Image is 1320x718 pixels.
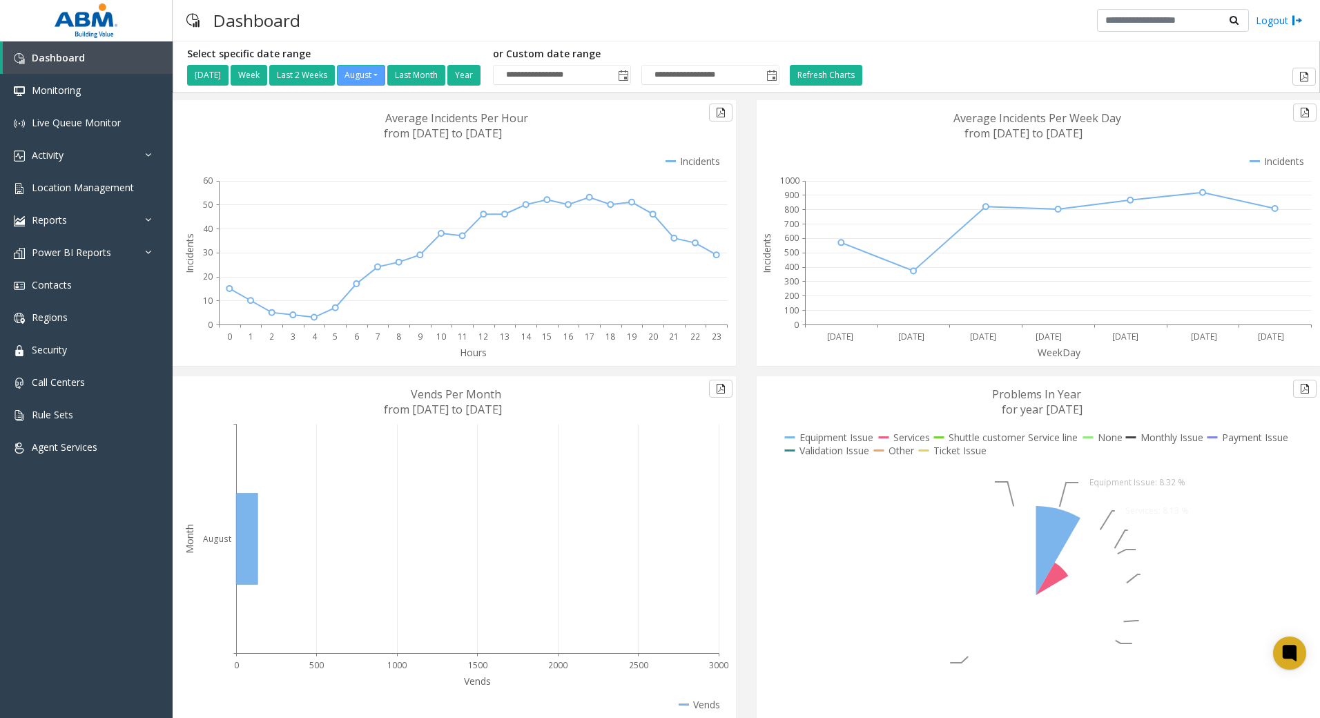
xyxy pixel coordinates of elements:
span: Contacts [32,278,72,291]
text: 50 [563,184,573,195]
text: 46 [478,193,488,205]
text: 1000 [780,175,799,186]
text: 4 [312,331,318,342]
text: 38 [436,213,446,224]
text: 900 [784,189,799,201]
text: 16 [563,331,573,342]
button: Export to pdf [1293,380,1317,398]
text: 3000 [709,659,728,671]
text: 0 [234,659,239,671]
span: Call Centers [32,376,85,389]
span: Reports [32,213,67,226]
text: 50 [605,184,615,195]
text: 37 [458,215,467,226]
text: 21 [669,331,679,342]
text: Vends [464,675,491,688]
text: 819 [978,186,993,197]
text: 917 [1195,172,1210,184]
span: Toggle popup [764,66,779,85]
text: 7 [333,287,338,299]
span: Rule Sets [32,408,73,421]
text: 806 [1268,188,1282,200]
text: 8 [396,331,401,342]
img: 'icon' [14,248,25,259]
text: 5 [333,331,338,342]
text: 3 [312,297,317,309]
text: 34 [690,222,701,234]
text: [DATE] [1036,331,1062,342]
img: logout [1292,13,1303,28]
text: 2 [269,331,274,342]
text: 40 [203,223,213,235]
text: Vends Per Month [411,387,501,402]
img: 'icon' [14,183,25,194]
button: Export to pdf [1292,68,1316,86]
text: 0 [208,319,213,331]
span: Live Queue Monitor [32,116,121,129]
span: Power BI Reports [32,246,111,259]
text: 13 [500,331,509,342]
h5: or Custom date range [493,48,779,60]
text: 11 [458,331,467,342]
text: 372 [906,250,921,262]
text: 24 [373,246,383,258]
text: 22 [690,331,700,342]
text: [DATE] [827,331,853,342]
text: 50 [203,199,213,211]
text: for year [DATE] [1002,402,1083,417]
text: Validation Issue: 2.23 % [1143,637,1236,649]
text: Ticket Issue: 7.81 % [909,476,986,487]
button: Refresh Charts [790,65,862,86]
img: 'icon' [14,410,25,421]
text: 29 [415,234,425,246]
button: Export to pdf [1293,104,1317,122]
text: 1000 [387,659,407,671]
text: Incidents [183,233,196,273]
text: Equipment Issue: 8.32 % [1089,476,1185,488]
text: 6 [354,331,359,342]
text: from [DATE] to [DATE] [964,126,1083,141]
text: 53 [585,177,594,188]
span: Toggle popup [615,66,630,85]
text: 7 [376,331,380,342]
button: [DATE] [187,65,229,86]
text: 400 [784,261,799,273]
text: 2500 [629,659,648,671]
img: 'icon' [14,280,25,291]
text: Shuttle customer Service line : 0.05 % [1138,524,1284,536]
text: 0 [227,331,232,342]
text: 10 [246,280,255,291]
span: Dashboard [32,51,85,64]
img: 'icon' [14,53,25,64]
text: Month [183,524,196,554]
text: [DATE] [898,331,924,342]
img: 'icon' [14,118,25,129]
text: 17 [351,263,361,275]
span: Regions [32,311,68,324]
span: Activity [32,148,64,162]
button: August [337,65,385,86]
text: Services: 8.13 % [1125,505,1189,516]
text: 500 [309,659,324,671]
text: 10 [436,331,446,342]
text: 51 [627,182,637,193]
h3: Dashboard [206,3,307,37]
button: Year [447,65,481,86]
a: Logout [1256,13,1303,28]
text: 46 [648,193,658,205]
span: Monitoring [32,84,81,97]
text: [DATE] [1258,331,1284,342]
img: pageIcon [186,3,200,37]
text: 19 [627,331,637,342]
text: 3 [291,331,295,342]
text: 600 [784,232,799,244]
button: Export to pdf [709,104,732,122]
text: 15 [542,331,552,342]
text: 29 [712,234,721,246]
text: 20 [648,331,658,342]
text: 569 [834,222,848,233]
button: Week [231,65,267,86]
text: 864 [1123,179,1138,191]
text: Other: 57.83 % [883,657,941,668]
text: Incidents [760,233,773,273]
